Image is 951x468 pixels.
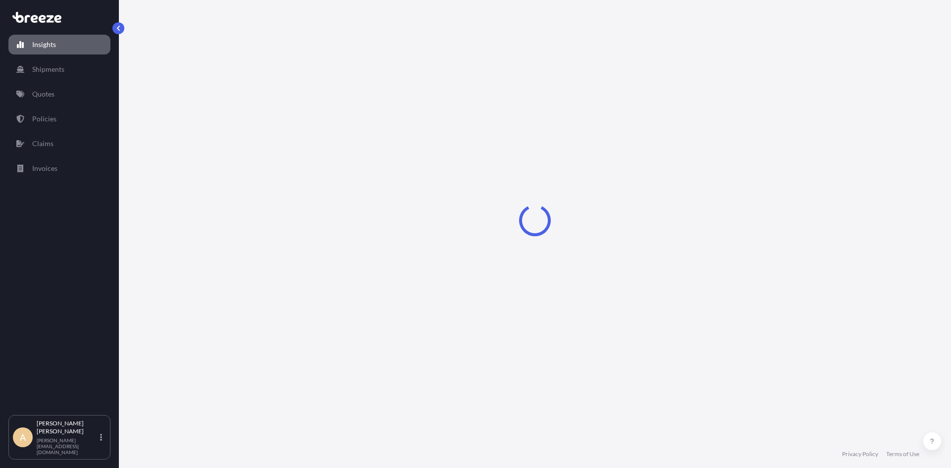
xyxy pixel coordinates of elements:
p: Shipments [32,64,64,74]
a: Invoices [8,158,110,178]
a: Privacy Policy [842,450,878,458]
span: A [20,432,26,442]
p: Invoices [32,163,57,173]
a: Quotes [8,84,110,104]
p: [PERSON_NAME][EMAIL_ADDRESS][DOMAIN_NAME] [37,437,98,455]
p: Policies [32,114,56,124]
a: Claims [8,134,110,154]
p: Claims [32,139,53,149]
a: Shipments [8,59,110,79]
a: Policies [8,109,110,129]
a: Insights [8,35,110,54]
p: Insights [32,40,56,50]
p: [PERSON_NAME] [PERSON_NAME] [37,419,98,435]
a: Terms of Use [886,450,919,458]
p: Quotes [32,89,54,99]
